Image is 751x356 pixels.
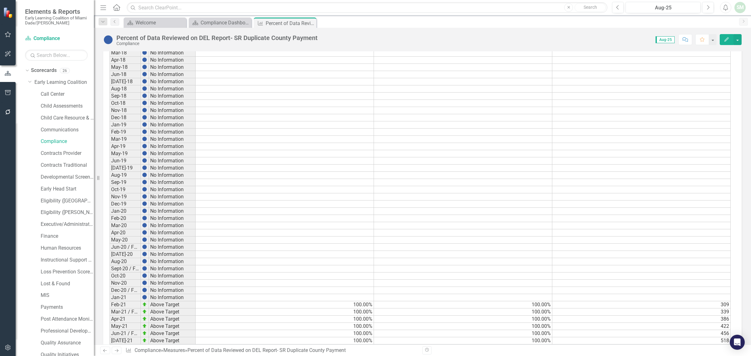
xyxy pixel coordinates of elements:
a: Call Center [41,91,94,98]
td: No Information [149,114,196,121]
span: Aug-25 [656,36,675,43]
td: No Information [149,244,196,251]
a: Professional Development Institute [41,328,94,335]
td: 100.00% [374,316,552,323]
a: Executive/Administrative [41,221,94,228]
a: Early Head Start [41,186,94,193]
td: Oct-18 [110,100,141,107]
small: Early Learning Coalition of Miami Dade/[PERSON_NAME] [25,15,88,26]
td: 100.00% [374,308,552,316]
td: Dec-19 [110,201,141,208]
img: BgCOk07PiH71IgAAAABJRU5ErkJggg== [142,86,147,91]
td: 100.00% [196,344,374,352]
td: Oct-19 [110,186,141,193]
td: Apr-20 [110,229,141,236]
td: Jun-18 [110,71,141,78]
td: No Information [149,100,196,107]
td: May-19 [110,150,141,157]
td: 100.00% [374,337,552,344]
span: Search [584,5,597,10]
img: BgCOk07PiH71IgAAAABJRU5ErkJggg== [142,136,147,141]
img: BgCOk07PiH71IgAAAABJRU5ErkJggg== [142,216,147,221]
td: Mar-20 [110,222,141,229]
img: BgCOk07PiH71IgAAAABJRU5ErkJggg== [142,252,147,257]
a: Contracts Traditional [41,162,94,169]
img: BgCOk07PiH71IgAAAABJRU5ErkJggg== [142,208,147,213]
img: BgCOk07PiH71IgAAAABJRU5ErkJggg== [142,172,147,177]
img: BgCOk07PiH71IgAAAABJRU5ErkJggg== [142,244,147,249]
img: BgCOk07PiH71IgAAAABJRU5ErkJggg== [142,165,147,170]
td: [DATE]-20 [110,251,141,258]
img: No Information [103,35,113,45]
td: 100.00% [196,337,374,344]
td: Above Target [149,344,196,352]
img: BgCOk07PiH71IgAAAABJRU5ErkJggg== [142,280,147,285]
img: BgCOk07PiH71IgAAAABJRU5ErkJggg== [142,158,147,163]
td: No Information [149,64,196,71]
td: No Information [149,107,196,114]
td: No Information [149,150,196,157]
td: 100.00% [374,323,552,330]
td: 100.00% [196,316,374,323]
img: BgCOk07PiH71IgAAAABJRU5ErkJggg== [142,57,147,62]
td: Oct-20 [110,272,141,280]
span: Elements & Reports [25,8,88,15]
a: Quality Assurance [41,339,94,347]
img: BgCOk07PiH71IgAAAABJRU5ErkJggg== [142,273,147,278]
img: BgCOk07PiH71IgAAAABJRU5ErkJggg== [142,287,147,292]
td: No Information [149,121,196,129]
a: Child Assessments [41,103,94,110]
td: [DATE]-19 [110,165,141,172]
img: BgCOk07PiH71IgAAAABJRU5ErkJggg== [142,201,147,206]
a: Compliance [135,347,161,353]
img: zOikAAAAAElFTkSuQmCC [142,309,147,314]
td: Apr-18 [110,57,141,64]
td: No Information [149,265,196,272]
td: Above Target [149,301,196,308]
td: No Information [149,236,196,244]
td: No Information [149,258,196,265]
td: No Information [149,143,196,150]
a: Scorecards [31,67,57,74]
div: Percent of Data Reviewed on DEL Report- SR Duplicate County Payment [266,19,315,27]
td: Above Target [149,308,196,316]
div: Open Intercom Messenger [730,335,745,350]
td: Jun-19 [110,157,141,165]
div: Compliance [116,41,318,46]
a: Eligibility ([GEOGRAPHIC_DATA]) [41,197,94,205]
td: Sep-19 [110,179,141,186]
a: Early Learning Coalition [34,79,94,86]
td: No Information [149,193,196,201]
img: BgCOk07PiH71IgAAAABJRU5ErkJggg== [142,180,147,185]
img: BgCOk07PiH71IgAAAABJRU5ErkJggg== [142,237,147,242]
td: Feb-20 [110,215,141,222]
td: No Information [149,251,196,258]
a: Instructional Support Services [41,257,94,264]
td: No Information [149,222,196,229]
td: Jun-21 / FY20-21,Q4 [110,330,141,337]
td: No Information [149,186,196,193]
input: Search Below... [25,50,88,61]
a: Post Attendance Monitoring [41,316,94,323]
td: Dec-18 [110,114,141,121]
td: 386 [552,316,731,323]
td: Above Target [149,330,196,337]
td: No Information [149,287,196,294]
td: 309 [552,301,731,308]
td: No Information [149,229,196,236]
img: BgCOk07PiH71IgAAAABJRU5ErkJggg== [142,93,147,98]
td: Mar-19 [110,136,141,143]
td: 422 [552,323,731,330]
td: No Information [149,272,196,280]
td: Mar-21 / FY20-21,Q3 [110,308,141,316]
td: Feb-21 [110,301,141,308]
img: BgCOk07PiH71IgAAAABJRU5ErkJggg== [142,223,147,228]
div: 26 [60,68,70,73]
img: BgCOk07PiH71IgAAAABJRU5ErkJggg== [142,266,147,271]
td: Nov-19 [110,193,141,201]
td: Jan-20 [110,208,141,215]
td: Nov-20 [110,280,141,287]
div: Welcome [135,19,185,27]
td: 100.00% [196,301,374,308]
td: No Information [149,208,196,215]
